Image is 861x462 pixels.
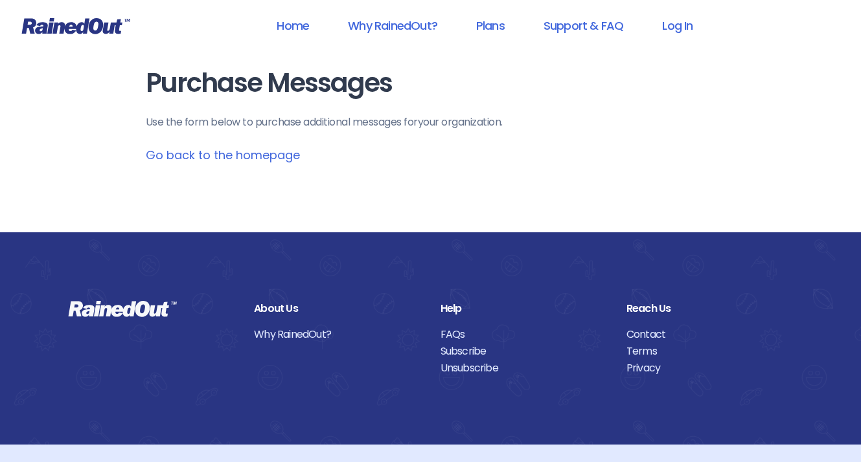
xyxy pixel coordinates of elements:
[626,360,793,377] a: Privacy
[645,11,709,40] a: Log In
[146,115,716,130] p: Use the form below to purchase additional messages for your organization .
[441,326,607,343] a: FAQs
[626,343,793,360] a: Terms
[254,300,420,317] div: About Us
[441,360,607,377] a: Unsubscribe
[146,147,300,163] a: Go back to the homepage
[527,11,640,40] a: Support & FAQ
[626,326,793,343] a: Contact
[459,11,522,40] a: Plans
[260,11,326,40] a: Home
[331,11,454,40] a: Why RainedOut?
[441,343,607,360] a: Subscribe
[146,69,716,98] h1: Purchase Messages
[254,326,420,343] a: Why RainedOut?
[626,300,793,317] div: Reach Us
[441,300,607,317] div: Help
